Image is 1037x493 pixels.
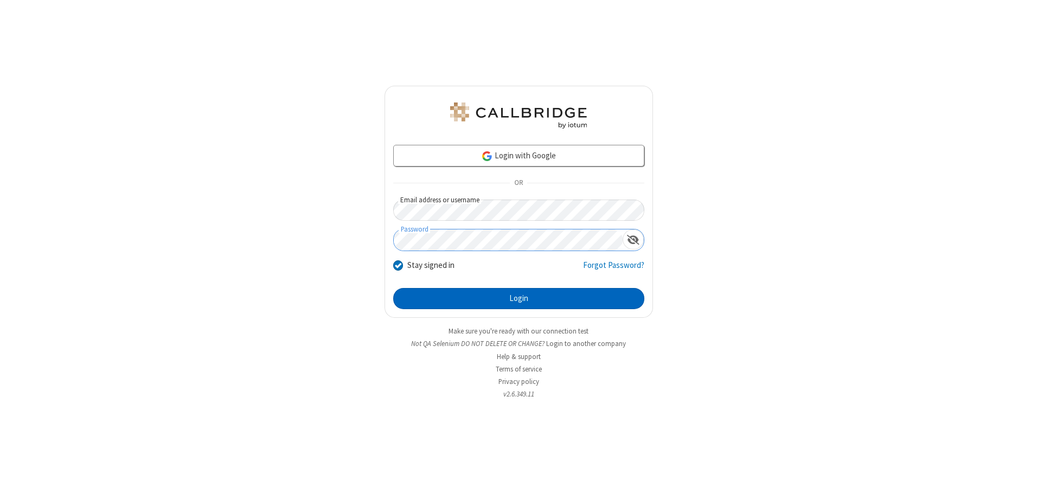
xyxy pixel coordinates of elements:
a: Privacy policy [498,377,539,386]
li: v2.6.349.11 [385,389,653,399]
a: Login with Google [393,145,644,167]
div: Show password [623,229,644,249]
input: Email address or username [393,200,644,221]
a: Help & support [497,352,541,361]
button: Login [393,288,644,310]
li: Not QA Selenium DO NOT DELETE OR CHANGE? [385,338,653,349]
a: Make sure you're ready with our connection test [449,326,588,336]
img: google-icon.png [481,150,493,162]
img: QA Selenium DO NOT DELETE OR CHANGE [448,103,589,129]
a: Terms of service [496,364,542,374]
button: Login to another company [546,338,626,349]
input: Password [394,229,623,251]
span: OR [510,176,527,191]
a: Forgot Password? [583,259,644,280]
label: Stay signed in [407,259,455,272]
